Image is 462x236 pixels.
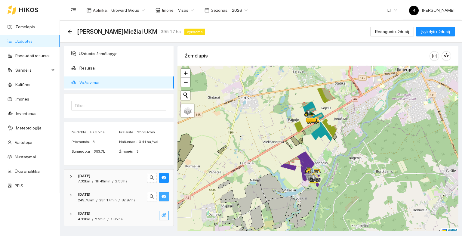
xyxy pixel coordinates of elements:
span: / [107,217,109,221]
button: search [147,192,157,201]
span: 4.31km [78,217,90,221]
button: column-width [430,51,439,61]
button: Įvykdyti užduotį [416,27,455,36]
strong: [DATE] [78,192,90,197]
a: Žemėlapis [15,24,35,29]
span: / [112,179,113,183]
span: Groward Group [111,6,145,15]
span: / [119,198,120,202]
span: 82.97 ha [122,198,136,202]
a: Įmonės [15,97,29,101]
span: / [92,217,93,221]
span: Vykdoma [184,29,205,35]
span: 3 [93,139,119,145]
span: Sandėlis [15,64,50,76]
span: Resursai [79,62,169,74]
span: [PERSON_NAME] [409,8,454,13]
div: Atgal [67,29,72,34]
span: 249.78km [78,198,94,202]
span: Našumas [119,139,139,145]
button: eye [159,192,169,201]
a: Leaflet [442,228,457,232]
span: 25h 34min [137,129,166,135]
span: eye [162,175,166,181]
span: Įmonė : [162,7,174,14]
span: Priemonės [72,139,93,145]
span: 3 [137,149,166,154]
span: column-width [430,54,439,58]
div: [DATE]249.78km/23h 17min/82.97 hasearcheye [64,188,174,207]
div: Žemėlapis [185,47,430,64]
span: layout [87,8,91,13]
span: Nudirbta [72,129,90,135]
a: Užduotys [15,39,32,44]
a: Redaguoti užduotį [370,29,414,34]
button: eye-invisible [159,211,169,220]
span: Važiavimai [79,76,169,88]
a: PPIS [15,183,23,188]
div: [DATE]4.31km/27min/1.85 haeye-invisible [64,207,174,226]
span: search [149,194,154,200]
a: Vartotojai [15,140,32,145]
span: B [413,6,415,15]
span: Sunaudota [72,149,94,154]
span: 7.32km [78,179,90,183]
span: search [149,175,154,181]
span: Sezonas : [211,7,228,14]
a: Inventorius [16,111,36,116]
span: Visos [178,6,194,15]
a: Kultūros [15,82,30,87]
span: menu-fold [71,8,76,13]
span: Praleista [119,129,137,135]
a: Layers [181,104,194,117]
button: Initiate a new search [181,91,190,100]
span: calendar [205,8,209,13]
a: Zoom out [181,78,190,87]
button: menu-fold [67,4,79,16]
span: + [184,69,188,77]
span: LT [387,6,397,15]
span: right [69,212,72,216]
strong: [DATE] [78,211,90,216]
span: 27min [95,217,106,221]
button: search [147,173,157,183]
span: 2026 [232,6,248,15]
a: Zoom in [181,69,190,78]
strong: [DATE] [78,174,90,178]
span: Įvykdyti užduotį [421,28,450,35]
span: eye-invisible [162,213,166,219]
span: 3.41 ha / val. [139,139,166,145]
span: 87.35 ha [90,129,119,135]
span: − [184,78,188,86]
span: arrow-left [67,29,72,34]
span: Sėja Ž.Miežiai UKM [77,27,157,36]
span: eye [162,194,166,200]
span: 23h 17min [99,198,117,202]
span: shop [156,8,160,13]
a: Nustatymai [15,154,36,159]
a: Ūkio analitika [15,169,40,174]
span: Žmonės [119,149,137,154]
span: Užduotis žemėlapyje [79,48,169,60]
span: 393.7L [94,149,119,154]
span: Redaguoti užduotį [375,28,409,35]
a: Meteorologija [16,126,42,130]
button: eye [159,173,169,183]
span: 2.53 ha [115,179,128,183]
button: Redaguoti užduotį [370,27,414,36]
span: Aplinka : [93,7,108,14]
span: right [69,175,72,178]
span: 1.85 ha [110,217,123,221]
span: / [96,198,97,202]
span: / [92,179,93,183]
a: Panaudoti resursai [15,53,50,58]
span: 1h 49min [95,179,110,183]
div: [DATE]7.32km/1h 49min/2.53 hasearcheye [64,169,174,188]
span: 395.17 ha [161,28,181,35]
span: right [69,193,72,197]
